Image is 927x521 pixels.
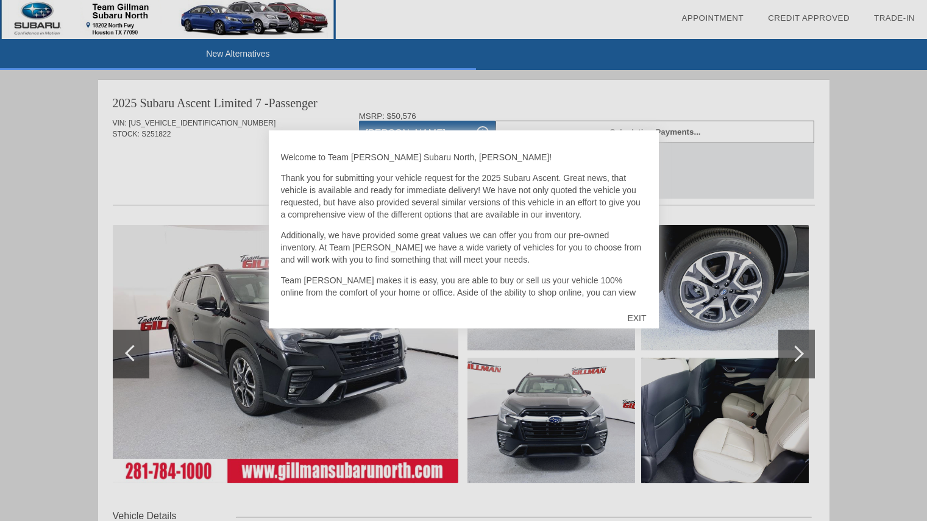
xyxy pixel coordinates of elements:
[281,229,647,266] p: Additionally, we have provided some great values we can offer you from our pre-owned inventory. A...
[281,151,647,163] p: Welcome to Team [PERSON_NAME] Subaru North, [PERSON_NAME]!
[281,274,647,335] p: Team [PERSON_NAME] makes it is easy, you are able to buy or sell us your vehicle 100% online from...
[768,13,850,23] a: Credit Approved
[681,13,744,23] a: Appointment
[615,300,658,336] div: EXIT
[874,13,915,23] a: Trade-In
[281,172,647,221] p: Thank you for submitting your vehicle request for the 2025 Subaru Ascent. Great news, that vehicl...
